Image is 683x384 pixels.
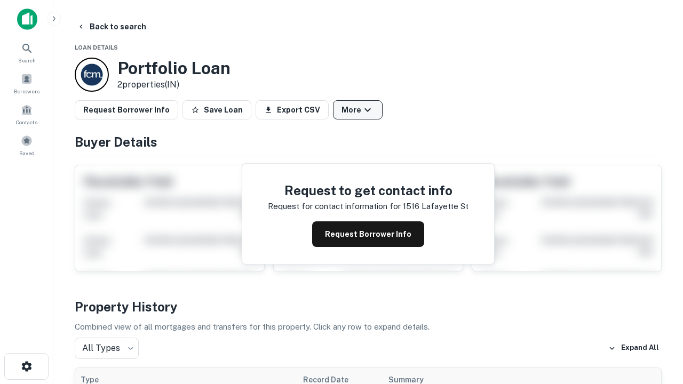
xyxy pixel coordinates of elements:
a: Saved [3,131,50,159]
iframe: Chat Widget [630,265,683,316]
span: Saved [19,149,35,157]
span: Contacts [16,118,37,126]
h4: Property History [75,297,662,316]
a: Contacts [3,100,50,129]
button: Export CSV [256,100,329,119]
button: Request Borrower Info [312,221,424,247]
div: All Types [75,338,139,359]
a: Search [3,38,50,67]
h4: Buyer Details [75,132,662,151]
button: Save Loan [182,100,251,119]
a: Borrowers [3,69,50,98]
button: Expand All [606,340,662,356]
p: 1516 lafayette st [403,200,468,213]
p: 2 properties (IN) [117,78,231,91]
span: Borrowers [14,87,39,95]
h3: Portfolio Loan [117,58,231,78]
img: capitalize-icon.png [17,9,37,30]
p: Request for contact information for [268,200,401,213]
button: More [333,100,383,119]
p: Combined view of all mortgages and transfers for this property. Click any row to expand details. [75,321,662,333]
span: Loan Details [75,44,118,51]
button: Back to search [73,17,150,36]
button: Request Borrower Info [75,100,178,119]
h4: Request to get contact info [268,181,468,200]
span: Search [18,56,36,65]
